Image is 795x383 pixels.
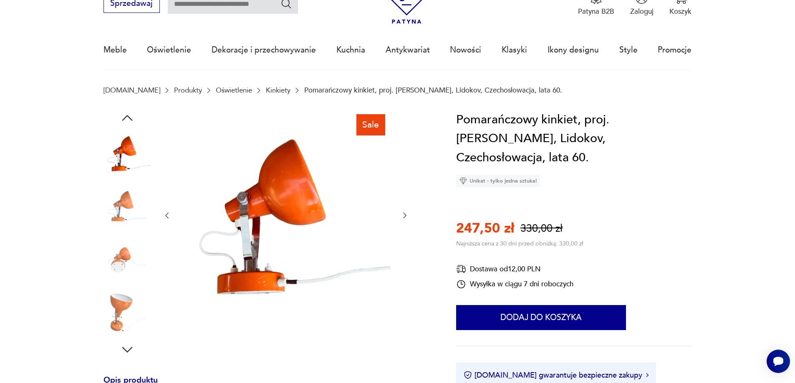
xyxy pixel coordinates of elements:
a: Dekoracje i przechowywanie [212,31,316,69]
p: Zaloguj [630,7,654,16]
a: Antykwariat [386,31,430,69]
a: Meble [103,31,127,69]
img: Zdjęcie produktu Pomarańczowy kinkiet, proj. J. Hurka, Lidokov, Czechosłowacja, lata 60. [103,183,151,230]
img: Zdjęcie produktu Pomarańczowy kinkiet, proj. J. Hurka, Lidokov, Czechosłowacja, lata 60. [182,110,391,319]
a: Ikony designu [548,31,599,69]
p: 330,00 zł [520,221,563,236]
a: Oświetlenie [147,31,191,69]
img: Ikona certyfikatu [464,371,472,379]
p: Pomarańczowy kinkiet, proj. [PERSON_NAME], Lidokov, Czechosłowacja, lata 60. [304,86,562,94]
img: Zdjęcie produktu Pomarańczowy kinkiet, proj. J. Hurka, Lidokov, Czechosłowacja, lata 60. [103,289,151,336]
div: Unikat - tylko jedna sztuka! [456,175,540,187]
button: Dodaj do koszyka [456,305,626,330]
div: Sale [356,114,385,135]
iframe: Smartsupp widget button [767,350,790,373]
button: [DOMAIN_NAME] gwarantuje bezpieczne zakupy [464,370,649,380]
img: Ikona dostawy [456,264,466,274]
a: Kinkiety [266,86,290,94]
img: Zdjęcie produktu Pomarańczowy kinkiet, proj. J. Hurka, Lidokov, Czechosłowacja, lata 60. [103,236,151,283]
p: Patyna B2B [578,7,614,16]
p: 247,50 zł [456,219,514,238]
a: Klasyki [502,31,527,69]
a: Oświetlenie [216,86,252,94]
a: Style [619,31,638,69]
img: Ikona strzałki w prawo [646,373,649,377]
img: Zdjęcie produktu Pomarańczowy kinkiet, proj. J. Hurka, Lidokov, Czechosłowacja, lata 60. [103,130,151,177]
img: Ikona diamentu [459,177,467,185]
div: Wysyłka w ciągu 7 dni roboczych [456,279,573,289]
p: Najniższa cena z 30 dni przed obniżką: 330,00 zł [456,240,583,248]
a: Kuchnia [336,31,365,69]
a: Promocje [658,31,692,69]
p: Koszyk [669,7,692,16]
a: Produkty [174,86,202,94]
a: Sprzedawaj [103,1,160,8]
a: Nowości [450,31,481,69]
div: Dostawa od 12,00 PLN [456,264,573,274]
a: [DOMAIN_NAME] [103,86,160,94]
h1: Pomarańczowy kinkiet, proj. [PERSON_NAME], Lidokov, Czechosłowacja, lata 60. [456,110,692,168]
